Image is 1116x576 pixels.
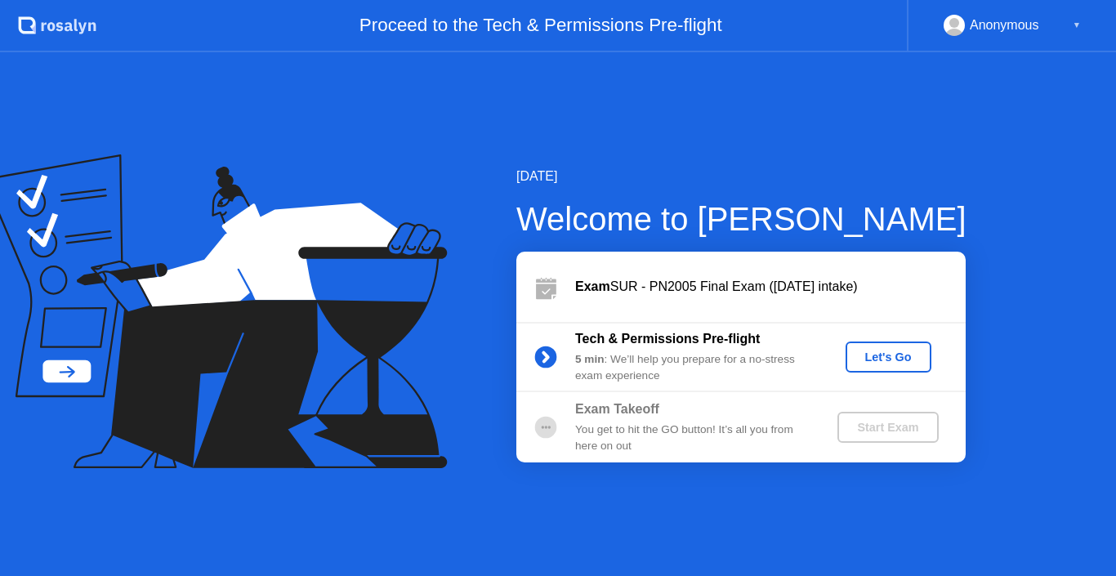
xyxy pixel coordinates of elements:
[970,15,1039,36] div: Anonymous
[575,422,810,455] div: You get to hit the GO button! It’s all you from here on out
[575,351,810,385] div: : We’ll help you prepare for a no-stress exam experience
[575,402,659,416] b: Exam Takeoff
[575,353,605,365] b: 5 min
[575,332,760,346] b: Tech & Permissions Pre-flight
[852,351,925,364] div: Let's Go
[837,412,938,443] button: Start Exam
[575,277,966,297] div: SUR - PN2005 Final Exam ([DATE] intake)
[516,194,966,243] div: Welcome to [PERSON_NAME]
[1073,15,1081,36] div: ▼
[575,279,610,293] b: Exam
[844,421,931,434] div: Start Exam
[846,342,931,373] button: Let's Go
[516,167,966,186] div: [DATE]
